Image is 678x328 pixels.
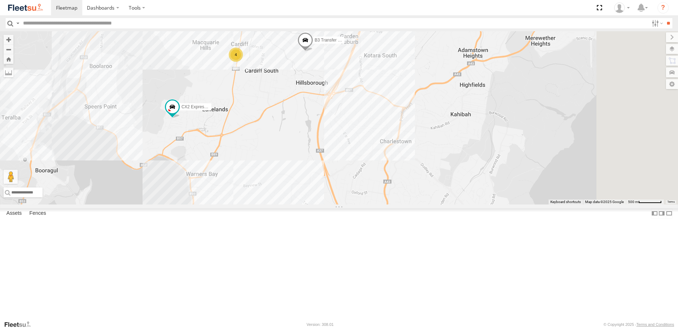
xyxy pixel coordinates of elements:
div: Version: 308.01 [307,322,334,327]
label: Fences [26,208,50,218]
a: Visit our Website [4,321,37,328]
label: Search Filter Options [649,18,664,28]
button: Zoom out [4,44,13,54]
label: Measure [4,67,13,77]
label: Search Query [15,18,21,28]
label: Map Settings [666,79,678,89]
button: Zoom in [4,35,13,44]
div: Oliver Lees [612,2,632,13]
label: Dock Summary Table to the Right [658,208,665,219]
label: Dock Summary Table to the Left [651,208,658,219]
img: fleetsu-logo-horizontal.svg [7,3,44,12]
span: B3 Transfer Truck [315,38,348,43]
a: Terms and Conditions [637,322,674,327]
button: Map Scale: 500 m per 62 pixels [626,199,664,204]
button: Keyboard shortcuts [550,199,581,204]
span: CX2 Express Ute [182,104,214,109]
a: Terms (opens in new tab) [667,201,675,203]
label: Hide Summary Table [666,208,673,219]
div: © Copyright 2025 - [604,322,674,327]
div: 4 [229,48,243,62]
button: Zoom Home [4,54,13,64]
span: 500 m [628,200,638,204]
label: Assets [3,208,25,218]
i: ? [657,2,669,13]
span: Map data ©2025 Google [585,200,624,204]
button: Drag Pegman onto the map to open Street View [4,170,18,184]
